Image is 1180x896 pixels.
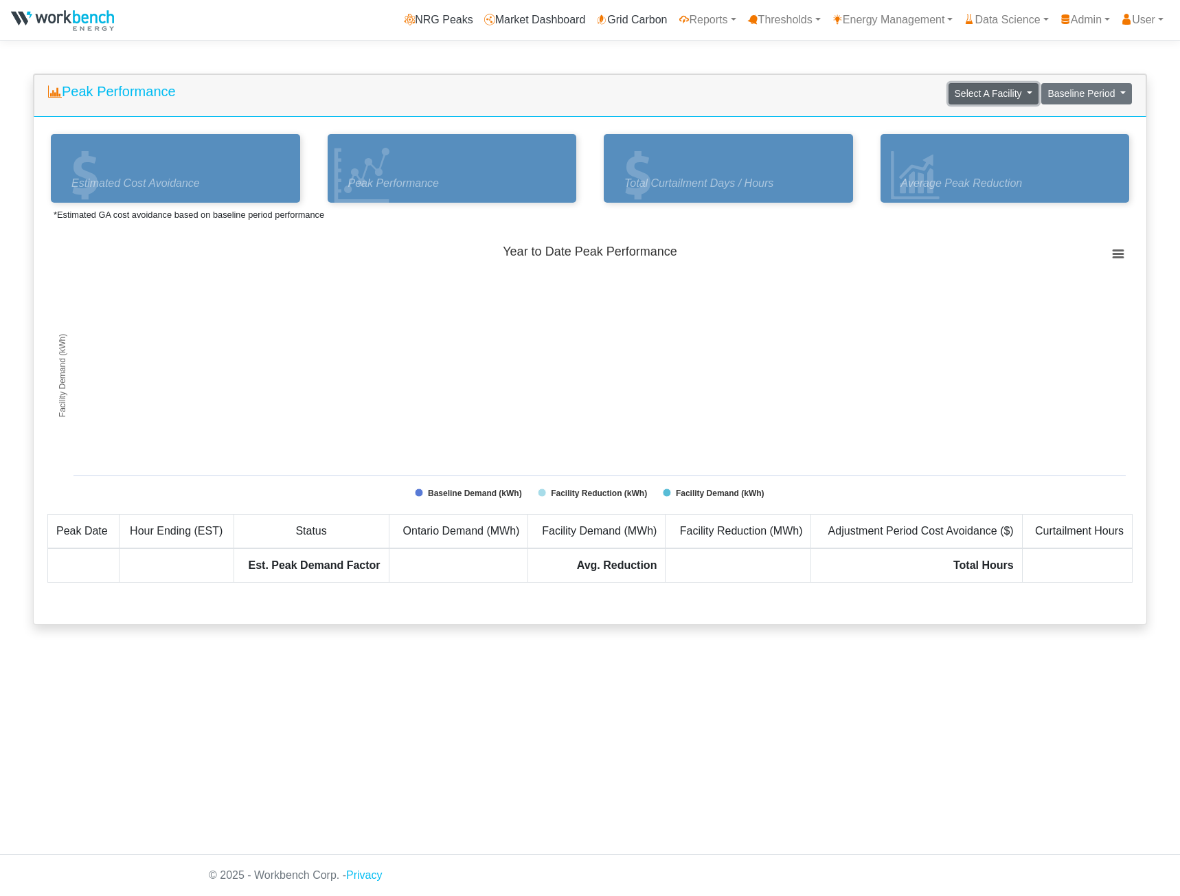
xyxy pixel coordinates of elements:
a: User [1115,6,1169,34]
span: Average Peak Reduction [901,175,1120,192]
td: Peak Date [48,514,120,548]
td: Ontario Demand (MWh) [389,514,528,548]
a: Thresholds [742,6,826,34]
a: Energy Management [826,6,959,34]
span: Estimated Cost Avoidance [71,175,290,192]
div: © 2025 - Workbench Corp. - [198,855,982,896]
td: Hour Ending (EST) [119,514,234,548]
a: Admin [1054,6,1115,34]
img: NRGPeaks.png [11,10,114,31]
a: Grid Carbon [591,6,672,34]
span: Select A Facility [955,88,1022,99]
a: Data Science [958,6,1054,34]
span: Peak Performance [348,175,567,192]
strong: Total Hours [953,559,1014,571]
strong: Est. Peak Demand Factor [248,559,380,571]
span: Baseline Period [1047,88,1115,99]
tspan: Facility Demand (kWh) [58,334,67,417]
tspan: Year to Date Peak Performance [503,245,677,258]
tspan: Baseline Demand (kWh) [428,489,522,498]
strong: Avg. Reduction [577,559,657,571]
a: NRG Peaks [398,6,478,34]
button: Select A Facility [949,83,1039,104]
a: Reports [673,6,742,34]
h5: Peak Performance [48,83,176,100]
td: Curtailment Hours [1022,514,1132,548]
tspan: Facility Demand (kWh) [676,489,764,498]
td: Facility Reduction (MWh) [666,514,811,548]
td: Adjustment Period Cost Avoidance ($) [811,514,1022,548]
span: Total Curtailment Days / Hours [624,175,843,192]
td: Facility Demand (MWh) [528,514,666,548]
a: Market Dashboard [479,6,591,34]
a: Privacy [346,869,382,881]
small: *Estimated GA cost avoidance based on baseline period performance [54,210,324,220]
td: Status [234,514,389,548]
tspan: Facility Reduction (kWh) [551,489,647,498]
button: Baseline Period [1041,83,1132,104]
